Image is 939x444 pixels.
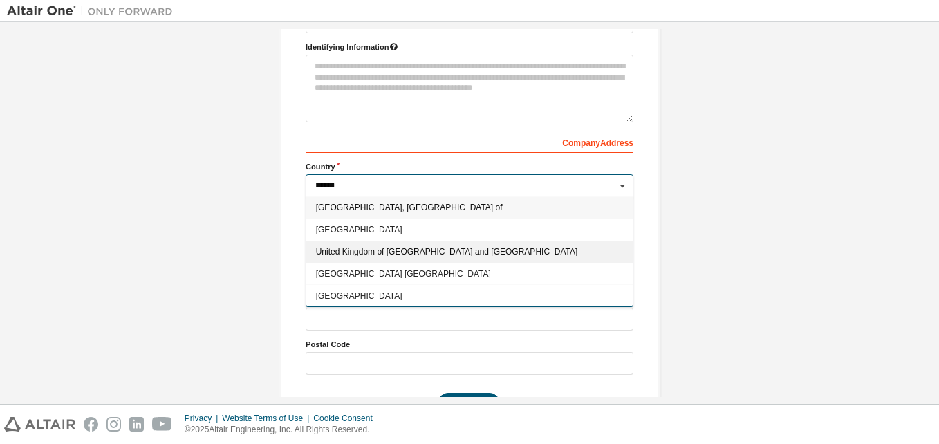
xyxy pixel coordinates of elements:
[306,41,633,53] label: Please provide any information that will help our support team identify your company. Email and n...
[84,417,98,432] img: facebook.svg
[7,4,180,18] img: Altair One
[306,131,633,153] div: Company Address
[313,413,380,424] div: Cookie Consent
[438,393,500,414] button: Next
[4,417,75,432] img: altair_logo.svg
[152,417,172,432] img: youtube.svg
[185,413,222,424] div: Privacy
[222,413,313,424] div: Website Terms of Use
[316,270,624,278] span: [GEOGRAPHIC_DATA] [GEOGRAPHIC_DATA]
[316,225,624,234] span: [GEOGRAPHIC_DATA]
[129,417,144,432] img: linkedin.svg
[316,292,624,300] span: [GEOGRAPHIC_DATA]
[316,248,624,256] span: United Kingdom of [GEOGRAPHIC_DATA] and [GEOGRAPHIC_DATA]
[106,417,121,432] img: instagram.svg
[316,204,624,212] span: [GEOGRAPHIC_DATA], [GEOGRAPHIC_DATA] of
[306,339,633,350] label: Postal Code
[185,424,381,436] p: © 2025 Altair Engineering, Inc. All Rights Reserved.
[306,161,633,172] label: Country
